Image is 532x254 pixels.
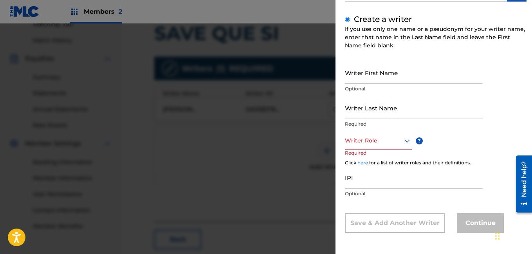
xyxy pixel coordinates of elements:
iframe: Resource Center [510,153,532,216]
img: Top Rightsholders [70,7,79,16]
label: Create a writer [354,14,412,24]
p: Optional [345,190,483,197]
iframe: Chat Widget [493,216,532,254]
div: Click for a list of writer roles and their definitions. [345,159,527,166]
span: Members [84,7,122,16]
div: If you use only one name or a pseudonym for your writer name, enter that name in the Last Name fi... [345,25,527,50]
span: 2 [119,8,122,15]
img: MLC Logo [9,6,40,17]
div: Arrastrar [495,224,500,248]
p: Required [345,150,375,167]
span: ? [416,137,423,144]
p: Optional [345,85,483,92]
p: Required [345,121,483,128]
a: here [357,160,368,166]
div: Widget de chat [493,216,532,254]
